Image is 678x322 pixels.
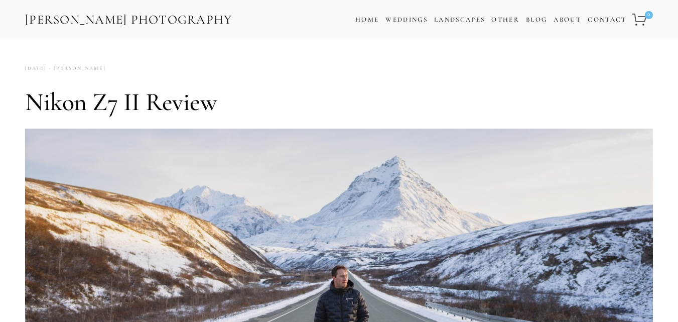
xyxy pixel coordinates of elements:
[554,13,581,27] a: About
[526,13,547,27] a: Blog
[645,11,653,19] span: 0
[630,8,654,32] a: 0 items in cart
[24,9,233,31] a: [PERSON_NAME] Photography
[588,13,626,27] a: Contact
[25,87,653,117] h1: Nikon Z7 II Review
[25,62,47,75] time: [DATE]
[355,13,379,27] a: Home
[385,16,428,24] a: Weddings
[47,62,106,75] a: [PERSON_NAME]
[434,16,485,24] a: Landscapes
[491,16,519,24] a: Other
